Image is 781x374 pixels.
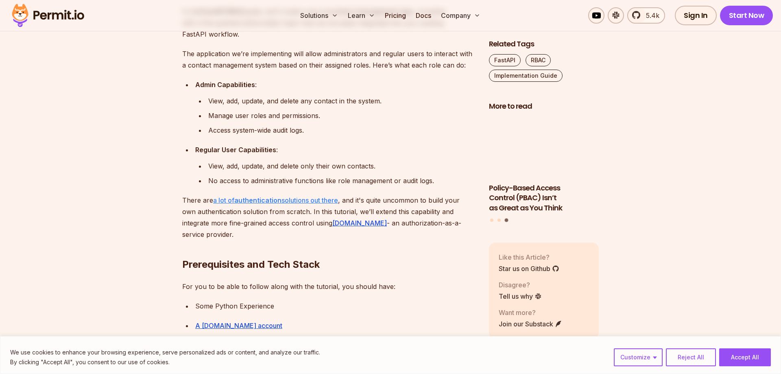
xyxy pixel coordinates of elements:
[213,196,338,204] a: a lot ofauthenticationsolutions out there
[489,116,599,223] div: Posts
[720,6,773,25] a: Start Now
[489,116,599,178] img: Policy-Based Access Control (PBAC) Isn’t as Great as You Think
[345,7,378,24] button: Learn
[719,348,771,366] button: Accept All
[675,6,717,25] a: Sign In
[8,2,88,29] img: Permit logo
[10,357,320,367] p: By clicking "Accept All", you consent to our use of cookies.
[490,218,493,221] button: Go to slide 1
[195,81,255,89] strong: Admin Capabilities
[208,175,476,186] div: No access to administrative functions like role management or audit logs.
[195,146,276,154] strong: Regular User Capabilities
[332,219,387,227] a: [DOMAIN_NAME]
[195,144,476,155] div: :
[208,110,476,121] div: Manage user roles and permissions.
[489,70,563,82] a: Implementation Guide
[412,7,434,24] a: Docs
[526,54,551,66] a: RBAC
[195,300,476,312] div: Some Python Experience
[489,39,599,49] h2: Related Tags
[195,79,476,90] div: :
[627,7,665,24] a: 5.4k
[182,48,476,71] p: The application we’re implementing will allow administrators and regular users to interact with a...
[382,7,409,24] a: Pricing
[499,319,562,328] a: Join our Substack
[499,291,542,301] a: Tell us why
[489,54,521,66] a: FastAPI
[504,218,508,222] button: Go to slide 3
[497,218,501,221] button: Go to slide 2
[234,196,281,204] strong: authentication
[208,125,476,136] div: Access system-wide audit logs.
[489,183,599,213] h3: Policy-Based Access Control (PBAC) Isn’t as Great as You Think
[489,116,599,213] li: 3 of 3
[641,11,659,20] span: 5.4k
[182,195,476,240] p: There are , and it's quite uncommon to build your own authentication solution from scratch. In th...
[489,101,599,112] h2: More to read
[208,160,476,172] div: View, add, update, and delete only their own contacts.
[195,322,282,330] a: A [DOMAIN_NAME] account
[182,225,476,271] h2: Prerequisites and Tech Stack
[614,348,663,366] button: Customize
[438,7,484,24] button: Company
[499,307,562,317] p: Want more?
[499,263,559,273] a: Star us on Github
[297,7,341,24] button: Solutions
[666,348,716,366] button: Reject All
[499,280,542,289] p: Disagree?
[182,281,476,292] p: For you to be able to follow along with the tutorial, you should have:
[499,252,559,262] p: Like this Article?
[10,348,320,357] p: We use cookies to enhance your browsing experience, serve personalized ads or content, and analyz...
[208,95,476,107] div: View, add, update, and delete any contact in the system.
[489,116,599,213] a: Policy-Based Access Control (PBAC) Isn’t as Great as You ThinkPolicy-Based Access Control (PBAC) ...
